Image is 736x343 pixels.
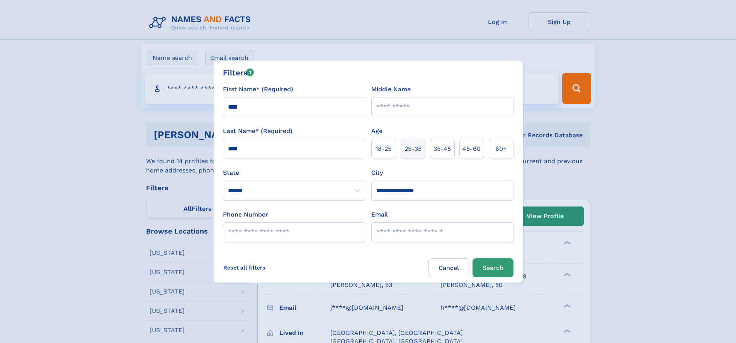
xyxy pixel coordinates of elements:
label: Phone Number [223,210,268,219]
label: City [371,168,383,177]
label: Reset all filters [218,258,270,277]
span: 60+ [495,144,507,154]
label: Cancel [428,258,469,277]
label: Middle Name [371,85,411,94]
label: Email [371,210,388,219]
label: State [223,168,365,177]
div: Filters [223,67,254,78]
span: 25‑35 [405,144,422,154]
label: Last Name* (Required) [223,126,292,136]
span: 35‑45 [433,144,451,154]
span: 18‑25 [376,144,391,154]
button: Search [473,258,513,277]
label: Age [371,126,382,136]
span: 45‑60 [462,144,481,154]
label: First Name* (Required) [223,85,293,94]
